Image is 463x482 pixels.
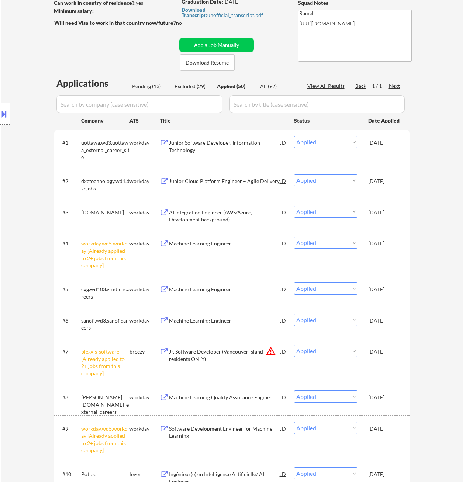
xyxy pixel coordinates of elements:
[280,345,287,358] div: JD
[129,178,160,185] div: workday
[307,82,347,90] div: View All Results
[62,317,75,324] div: #6
[368,139,401,147] div: [DATE]
[169,394,280,401] div: Machine Learning Quality Assurance Engineer
[129,286,160,293] div: workday
[169,425,280,440] div: Software Development Engineer for Machine Learning
[260,83,297,90] div: All (92)
[368,394,401,401] div: [DATE]
[54,20,177,26] strong: Will need Visa to work in that country now/future?:
[179,38,254,52] button: Add a Job Manually
[280,237,287,250] div: JD
[81,317,129,331] div: sanofi.wd3.sanoficareers
[129,348,160,355] div: breezy
[129,394,160,401] div: workday
[169,286,280,293] div: Machine Learning Engineer
[129,240,160,247] div: workday
[229,95,405,113] input: Search by title (case sensitive)
[169,178,280,185] div: Junior Cloud Platform Engineer – Agile Delivery
[62,471,75,478] div: #10
[129,117,160,124] div: ATS
[280,282,287,296] div: JD
[62,286,75,293] div: #5
[176,19,197,27] div: no
[368,178,401,185] div: [DATE]
[280,206,287,219] div: JD
[169,348,280,362] div: Jr. Software Developer (Vancouver Island residents ONLY)
[129,425,160,433] div: workday
[175,83,211,90] div: Excluded (29)
[368,348,401,355] div: [DATE]
[54,8,94,14] strong: Minimum salary:
[160,117,287,124] div: Title
[368,286,401,293] div: [DATE]
[280,136,287,149] div: JD
[129,209,160,216] div: workday
[56,95,222,113] input: Search by company (case sensitive)
[169,139,280,154] div: Junior Software Developer, Information Technology
[169,240,280,247] div: Machine Learning Engineer
[81,425,129,454] div: workday.wd5.workday [Already applied to 2+ jobs from this company]
[280,314,287,327] div: JD
[129,317,160,324] div: workday
[294,114,357,127] div: Status
[81,471,129,478] div: Potloc
[217,83,254,90] div: Applied (50)
[368,425,401,433] div: [DATE]
[182,7,207,18] strong: Download Transcript:
[280,174,287,187] div: JD
[280,467,287,481] div: JD
[389,82,401,90] div: Next
[81,178,129,192] div: dxctechnology.wd1.dxcjobs
[132,83,169,90] div: Pending (13)
[180,54,235,71] button: Download Resume
[368,471,401,478] div: [DATE]
[280,390,287,404] div: JD
[372,82,389,90] div: 1 / 1
[368,209,401,216] div: [DATE]
[280,422,287,435] div: JD
[129,139,160,147] div: workday
[62,394,75,401] div: #8
[169,209,280,223] div: AI Integration Engineer (AWS/Azure, Development background)
[81,394,129,416] div: [PERSON_NAME][DOMAIN_NAME]_external_careers
[129,471,160,478] div: lever
[62,425,75,433] div: #9
[266,346,276,356] button: warning_amber
[81,240,129,269] div: workday.wd5.workday [Already applied to 2+ jobs from this company]
[368,117,401,124] div: Date Applied
[81,348,129,377] div: plexxis-software [Already applied to 2+ jobs from this company]
[169,317,280,324] div: Machine Learning Engineer
[368,240,401,247] div: [DATE]
[182,7,284,18] div: unofficial_transcript.pdf
[81,209,129,216] div: [DOMAIN_NAME]
[62,209,75,216] div: #3
[81,286,129,300] div: cgg.wd103.viridiencareers
[62,240,75,247] div: #4
[182,7,284,18] a: Download Transcript:unofficial_transcript.pdf
[368,317,401,324] div: [DATE]
[62,348,75,355] div: #7
[355,82,367,90] div: Back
